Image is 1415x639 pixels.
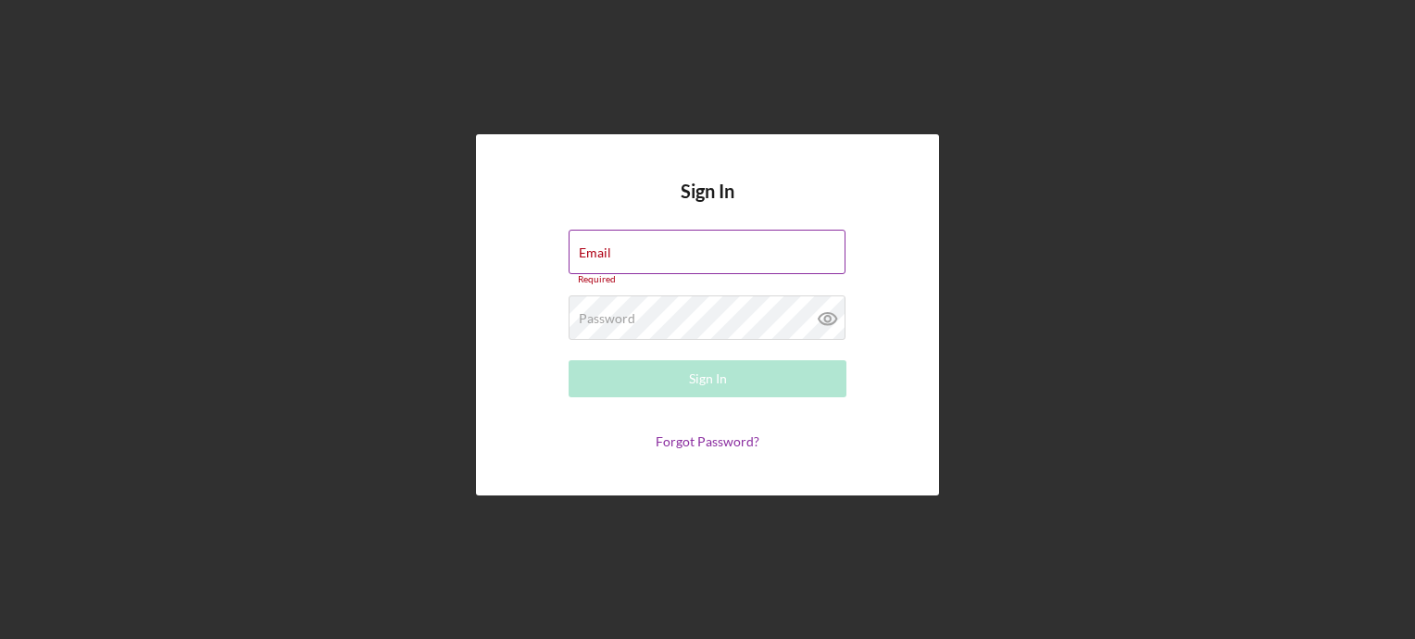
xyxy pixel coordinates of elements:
[579,245,611,260] label: Email
[681,181,734,230] h4: Sign In
[569,360,846,397] button: Sign In
[656,433,759,449] a: Forgot Password?
[569,274,846,285] div: Required
[579,311,635,326] label: Password
[689,360,727,397] div: Sign In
